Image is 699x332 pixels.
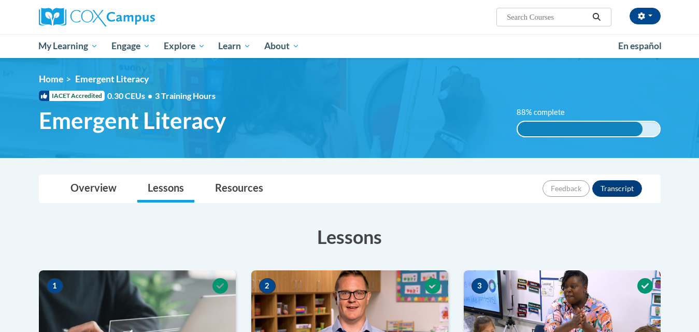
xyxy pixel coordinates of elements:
[472,278,488,294] span: 3
[47,278,63,294] span: 1
[137,175,194,203] a: Lessons
[618,40,662,51] span: En español
[39,74,63,84] a: Home
[543,180,590,197] button: Feedback
[107,90,155,102] span: 0.30 CEUs
[23,34,676,58] div: Main menu
[164,40,205,52] span: Explore
[105,34,157,58] a: Engage
[39,8,155,26] img: Cox Campus
[211,34,258,58] a: Learn
[60,175,127,203] a: Overview
[259,278,276,294] span: 2
[39,107,226,134] span: Emergent Literacy
[218,40,251,52] span: Learn
[155,91,216,100] span: 3 Training Hours
[517,107,576,118] label: 88% complete
[75,74,149,84] span: Emergent Literacy
[264,40,299,52] span: About
[157,34,212,58] a: Explore
[205,175,274,203] a: Resources
[148,91,152,100] span: •
[32,34,105,58] a: My Learning
[589,11,604,23] button: Search
[258,34,306,58] a: About
[38,40,98,52] span: My Learning
[39,224,661,250] h3: Lessons
[39,8,236,26] a: Cox Campus
[611,35,668,57] a: En español
[111,40,150,52] span: Engage
[518,122,643,136] div: 88% complete
[592,180,642,197] button: Transcript
[39,91,105,101] span: IACET Accredited
[630,8,661,24] button: Account Settings
[506,11,589,23] input: Search Courses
